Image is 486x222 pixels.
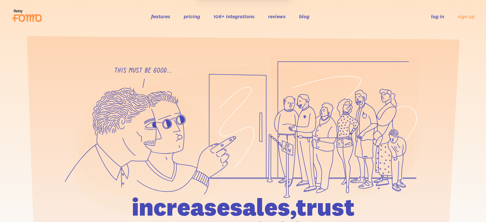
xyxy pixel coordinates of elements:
a: features [151,13,170,19]
a: 106+ integrations [213,13,255,19]
a: sign up [458,13,474,20]
a: log in [431,13,444,19]
a: blog [299,13,309,19]
a: pricing [184,13,200,19]
a: reviews [268,13,286,19]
